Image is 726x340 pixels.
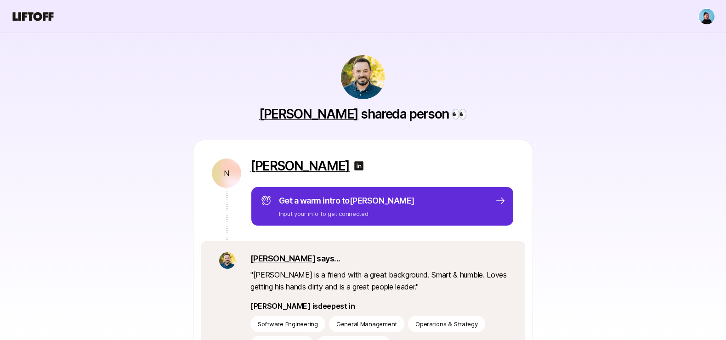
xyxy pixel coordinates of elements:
[336,319,397,329] p: General Management
[212,159,241,227] a: N
[250,254,315,263] a: [PERSON_NAME]
[699,9,715,24] img: Janelle Bradley
[342,196,414,205] span: to [PERSON_NAME]
[250,269,507,293] p: " [PERSON_NAME] is a friend with a great background. Smart & humble. Loves getting his hands dirt...
[415,319,478,329] p: Operations & Strategy
[353,160,364,171] img: linkedin-logo
[224,168,229,179] p: N
[279,194,414,207] p: Get a warm intro
[250,300,507,312] p: [PERSON_NAME] is deepest in
[258,319,318,329] p: Software Engineering
[259,107,467,121] p: shared a person 👀
[250,159,350,173] a: [PERSON_NAME]
[219,252,236,269] img: 94ddba96_162a_4062_a6fe_bdab82155b16.jpg
[250,252,507,265] p: says...
[279,209,414,218] p: Input your info to get connected
[341,55,385,99] img: 94ddba96_162a_4062_a6fe_bdab82155b16.jpg
[698,8,715,25] button: Janelle Bradley
[259,106,358,122] a: [PERSON_NAME]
